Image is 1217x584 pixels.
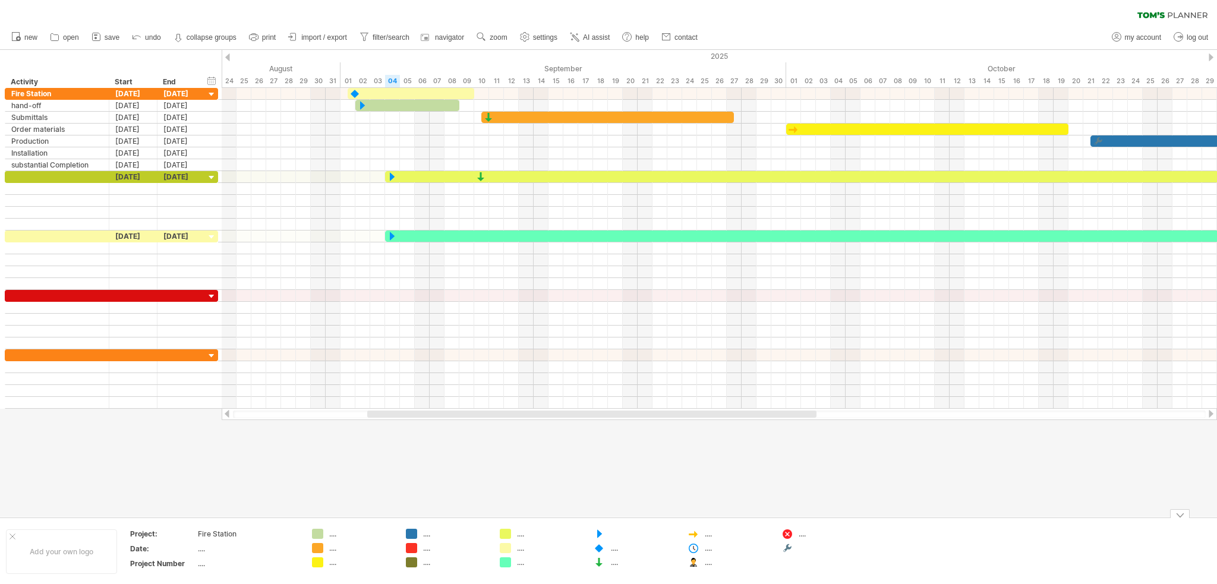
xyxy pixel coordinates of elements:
div: Saturday, 25 October 2025 [1143,75,1158,87]
div: Project Number [130,558,196,569]
div: Sunday, 12 October 2025 [950,75,964,87]
div: .... [611,543,676,553]
div: Monday, 29 September 2025 [756,75,771,87]
a: import / export [285,30,351,45]
div: Monday, 20 October 2025 [1068,75,1083,87]
div: Sunday, 21 September 2025 [638,75,652,87]
div: Start [115,76,150,88]
a: log out [1171,30,1212,45]
div: .... [611,557,676,567]
div: [DATE] [157,124,206,135]
a: save [89,30,123,45]
div: Submittals [11,112,103,123]
div: [DATE] [157,147,206,159]
div: Saturday, 30 August 2025 [311,75,326,87]
a: zoom [474,30,510,45]
div: Project: [130,529,196,539]
a: contact [658,30,701,45]
div: Friday, 3 October 2025 [816,75,831,87]
div: Monday, 1 September 2025 [340,75,355,87]
div: Sunday, 26 October 2025 [1158,75,1172,87]
div: Tuesday, 9 September 2025 [459,75,474,87]
div: Monday, 25 August 2025 [237,75,251,87]
div: .... [198,544,298,554]
span: my account [1125,33,1161,42]
div: Friday, 29 August 2025 [296,75,311,87]
div: Thursday, 23 October 2025 [1113,75,1128,87]
div: .... [517,543,582,553]
div: Wednesday, 29 October 2025 [1202,75,1217,87]
div: Monday, 15 September 2025 [548,75,563,87]
div: hide legend [1170,509,1190,518]
div: Tuesday, 2 September 2025 [355,75,370,87]
div: Tuesday, 23 September 2025 [667,75,682,87]
span: import / export [301,33,347,42]
div: Monday, 6 October 2025 [860,75,875,87]
div: Thursday, 16 October 2025 [1009,75,1024,87]
div: Saturday, 6 September 2025 [415,75,430,87]
div: [DATE] [109,135,157,147]
div: .... [423,557,488,567]
div: Monday, 13 October 2025 [964,75,979,87]
a: new [8,30,41,45]
a: my account [1109,30,1165,45]
div: Thursday, 11 September 2025 [489,75,504,87]
div: .... [198,558,298,569]
div: Sunday, 7 September 2025 [430,75,444,87]
div: Friday, 17 October 2025 [1024,75,1039,87]
a: undo [129,30,165,45]
div: substantial Completion [11,159,103,171]
div: Wednesday, 17 September 2025 [578,75,593,87]
a: navigator [419,30,468,45]
div: Sunday, 14 September 2025 [534,75,548,87]
div: Tuesday, 30 September 2025 [771,75,786,87]
div: Thursday, 2 October 2025 [801,75,816,87]
div: [DATE] [157,231,206,242]
div: Wednesday, 22 October 2025 [1098,75,1113,87]
div: Friday, 26 September 2025 [712,75,727,87]
div: [DATE] [109,147,157,159]
div: Fire Station [198,529,298,539]
div: Production [11,135,103,147]
div: [DATE] [157,159,206,171]
div: Tuesday, 14 October 2025 [979,75,994,87]
div: [DATE] [109,171,157,182]
div: .... [517,529,582,539]
span: open [63,33,79,42]
div: Sunday, 5 October 2025 [846,75,860,87]
div: Monday, 8 September 2025 [444,75,459,87]
div: [DATE] [109,112,157,123]
div: Friday, 24 October 2025 [1128,75,1143,87]
div: [DATE] [109,100,157,111]
div: Sunday, 28 September 2025 [742,75,756,87]
div: Order materials [11,124,103,135]
div: [DATE] [157,135,206,147]
div: Friday, 5 September 2025 [400,75,415,87]
div: Saturday, 20 September 2025 [623,75,638,87]
div: .... [705,557,770,567]
div: Tuesday, 26 August 2025 [251,75,266,87]
div: .... [423,529,488,539]
div: September 2025 [340,62,786,75]
div: Wednesday, 3 September 2025 [370,75,385,87]
div: Saturday, 18 October 2025 [1039,75,1054,87]
a: AI assist [567,30,613,45]
div: Wednesday, 8 October 2025 [890,75,905,87]
span: new [24,33,37,42]
div: Tuesday, 28 October 2025 [1187,75,1202,87]
div: Wednesday, 1 October 2025 [786,75,801,87]
span: save [105,33,119,42]
div: [DATE] [109,88,157,99]
span: settings [533,33,557,42]
div: Thursday, 25 September 2025 [697,75,712,87]
div: .... [517,557,582,567]
div: Installation [11,147,103,159]
div: Friday, 19 September 2025 [608,75,623,87]
div: Date: [130,544,196,554]
span: print [262,33,276,42]
div: Tuesday, 16 September 2025 [563,75,578,87]
div: .... [799,529,863,539]
div: Sunday, 19 October 2025 [1054,75,1068,87]
div: Friday, 12 September 2025 [504,75,519,87]
span: help [635,33,649,42]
